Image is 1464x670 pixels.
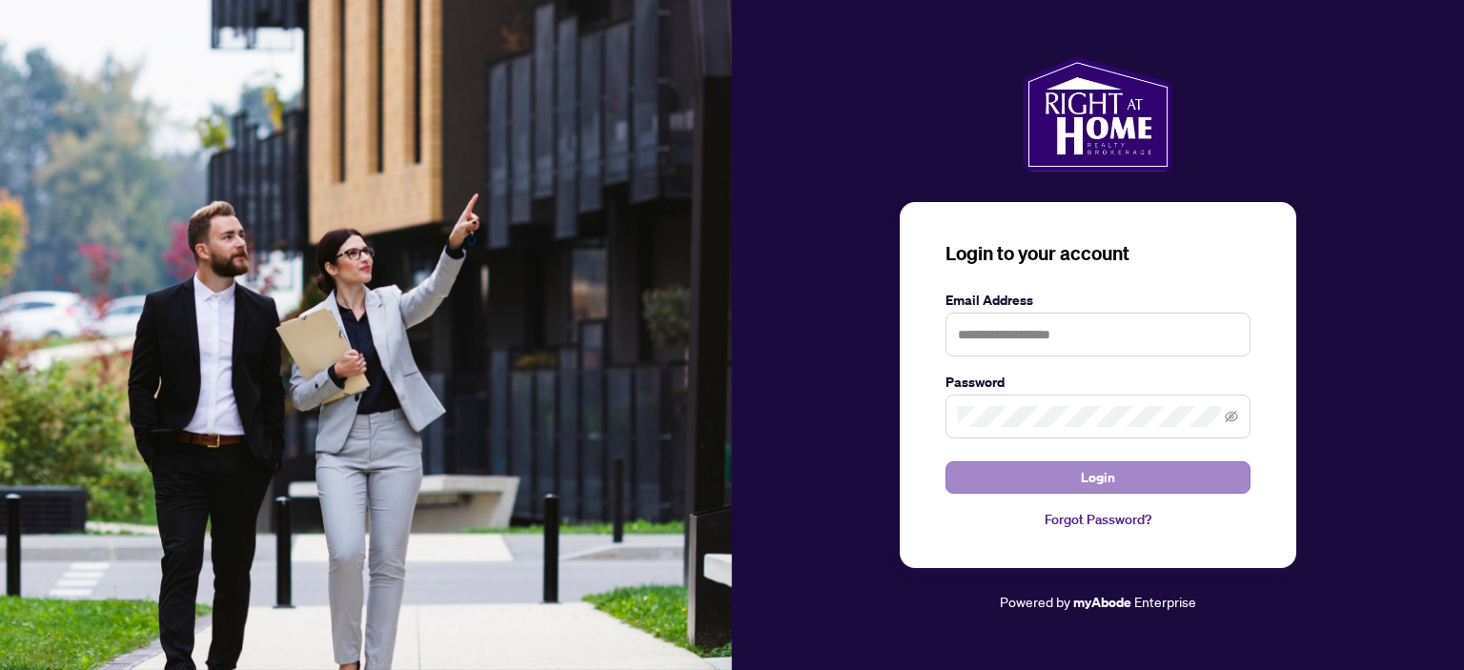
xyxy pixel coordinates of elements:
label: Email Address [945,290,1250,311]
span: Login [1081,462,1115,493]
span: Powered by [1000,593,1070,610]
button: Login [945,461,1250,494]
h3: Login to your account [945,240,1250,267]
span: eye-invisible [1225,410,1238,423]
label: Password [945,372,1250,393]
img: ma-logo [1024,57,1171,172]
a: Forgot Password? [945,509,1250,530]
a: myAbode [1073,592,1131,613]
span: Enterprise [1134,593,1196,610]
